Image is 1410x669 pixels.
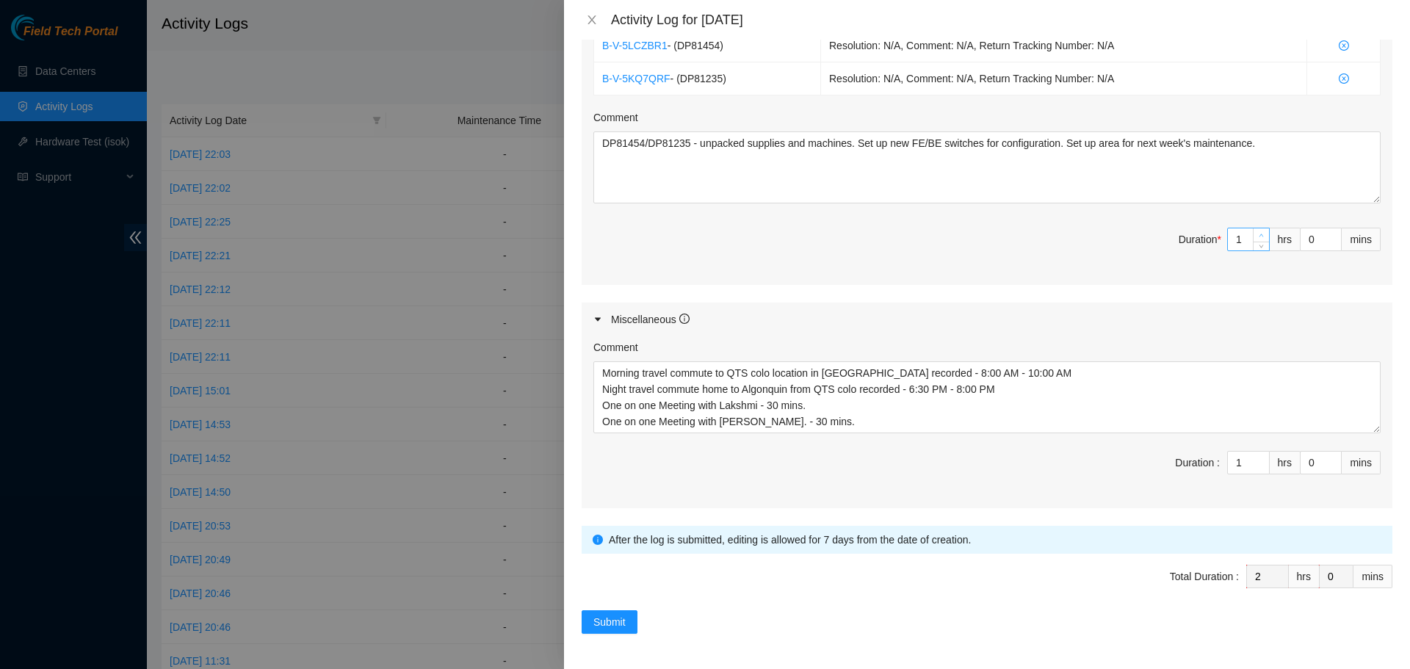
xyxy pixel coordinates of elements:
div: Activity Log for [DATE] [611,12,1392,28]
span: up [1257,231,1266,240]
div: Miscellaneous info-circle [582,303,1392,336]
td: Resolution: N/A, Comment: N/A, Return Tracking Number: N/A [821,62,1307,95]
span: caret-right [593,315,602,324]
span: info-circle [593,535,603,545]
span: close-circle [1315,40,1372,51]
span: Submit [593,614,626,630]
span: info-circle [679,314,690,324]
textarea: Comment [593,131,1381,203]
div: mins [1353,565,1392,588]
div: Duration : [1175,455,1220,471]
div: Duration [1179,231,1221,247]
div: Miscellaneous [611,311,690,328]
button: Submit [582,610,637,634]
a: B-V-5KQ7QRF [602,73,670,84]
div: hrs [1289,565,1320,588]
span: down [1257,242,1266,250]
button: Close [582,13,602,27]
td: Resolution: N/A, Comment: N/A, Return Tracking Number: N/A [821,29,1307,62]
span: close-circle [1315,73,1372,84]
textarea: Comment [593,361,1381,433]
a: B-V-5LCZBR1 [602,40,668,51]
label: Comment [593,339,638,355]
span: - ( DP81235 ) [670,73,726,84]
div: After the log is submitted, editing is allowed for 7 days from the date of creation. [609,532,1381,548]
div: mins [1342,451,1381,474]
div: mins [1342,228,1381,251]
span: close [586,14,598,26]
span: Decrease Value [1253,242,1269,250]
div: Total Duration : [1170,568,1239,585]
div: hrs [1270,451,1301,474]
span: Increase Value [1253,228,1269,242]
div: hrs [1270,228,1301,251]
span: - ( DP81454 ) [668,40,723,51]
label: Comment [593,109,638,126]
